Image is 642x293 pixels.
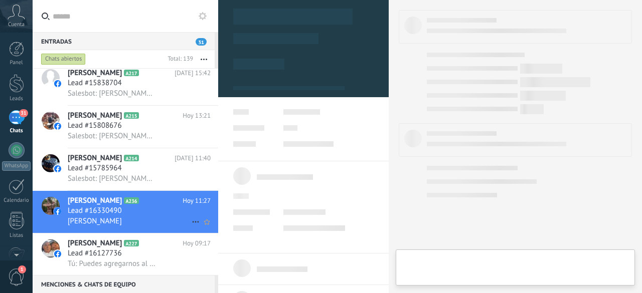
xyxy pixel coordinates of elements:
span: Hoy 09:17 [183,238,211,248]
span: A214 [124,155,138,161]
span: [PERSON_NAME] [68,111,122,121]
span: [DATE] 11:40 [175,153,211,163]
span: 1 [18,265,26,273]
img: icon [54,80,61,87]
span: Salesbot: [PERSON_NAME], ¿quieres recibir novedades y promociones de la Escuela Cetim? Déjanos tu... [68,131,155,141]
div: Menciones & Chats de equipo [33,275,215,293]
a: avataricon[PERSON_NAME]A227Hoy 09:17Lead #16127736Tú: Puedes agregarnos al whatsapp [PHONE_NUMBER... [33,233,218,275]
span: [PERSON_NAME] [68,153,122,163]
span: 31 [196,38,207,46]
img: icon [54,165,61,172]
span: A215 [124,112,138,119]
span: Hoy 13:21 [183,111,211,121]
a: avataricon[PERSON_NAME]A236Hoy 11:27Lead #16330490[PERSON_NAME] [33,191,218,233]
span: A227 [124,240,138,246]
span: Lead #15785964 [68,163,122,173]
span: [PERSON_NAME] [68,216,122,226]
span: 31 [19,109,28,117]
span: Lead #15838704 [68,78,122,88]
span: Lead #16127736 [68,248,122,258]
a: avataricon[PERSON_NAME]A215Hoy 13:21Lead #15808676Salesbot: [PERSON_NAME], ¿quieres recibir noved... [33,106,218,148]
div: Leads [2,96,31,102]
div: Listas [2,232,31,239]
span: [PERSON_NAME] [68,238,122,248]
span: Salesbot: [PERSON_NAME], ¿quieres recibir novedades y promociones de la Escuela Cetim? Déjanos tu... [68,89,155,98]
span: Salesbot: [PERSON_NAME], ¿quieres recibir novedades y promociones de la Escuela Cetim? Déjanos tu... [68,174,155,183]
a: avataricon[PERSON_NAME]A214[DATE] 11:40Lead #15785964Salesbot: [PERSON_NAME], ¿quieres recibir no... [33,148,218,190]
div: Chats [2,128,31,134]
div: Panel [2,60,31,66]
img: icon [54,123,61,130]
span: Lead #16330490 [68,206,122,216]
img: icon [54,208,61,215]
div: Total: 139 [164,54,193,64]
span: Cuenta [8,22,25,28]
span: Tú: Puedes agregarnos al whatsapp [PHONE_NUMBER] para darte una promoción de estudios con descuen... [68,259,155,268]
a: avataricon[PERSON_NAME]A217[DATE] 15:42Lead #15838704Salesbot: [PERSON_NAME], ¿quieres recibir no... [33,63,218,105]
span: Lead #15808676 [68,121,122,131]
div: Calendario [2,197,31,204]
span: Hoy 11:27 [183,196,211,206]
span: [PERSON_NAME] [68,68,122,78]
div: Chats abiertos [41,53,86,65]
div: WhatsApp [2,161,31,171]
span: A217 [124,70,138,76]
div: Entradas [33,32,215,50]
span: [DATE] 15:42 [175,68,211,78]
span: [PERSON_NAME] [68,196,122,206]
span: A236 [124,197,138,204]
img: icon [54,250,61,257]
